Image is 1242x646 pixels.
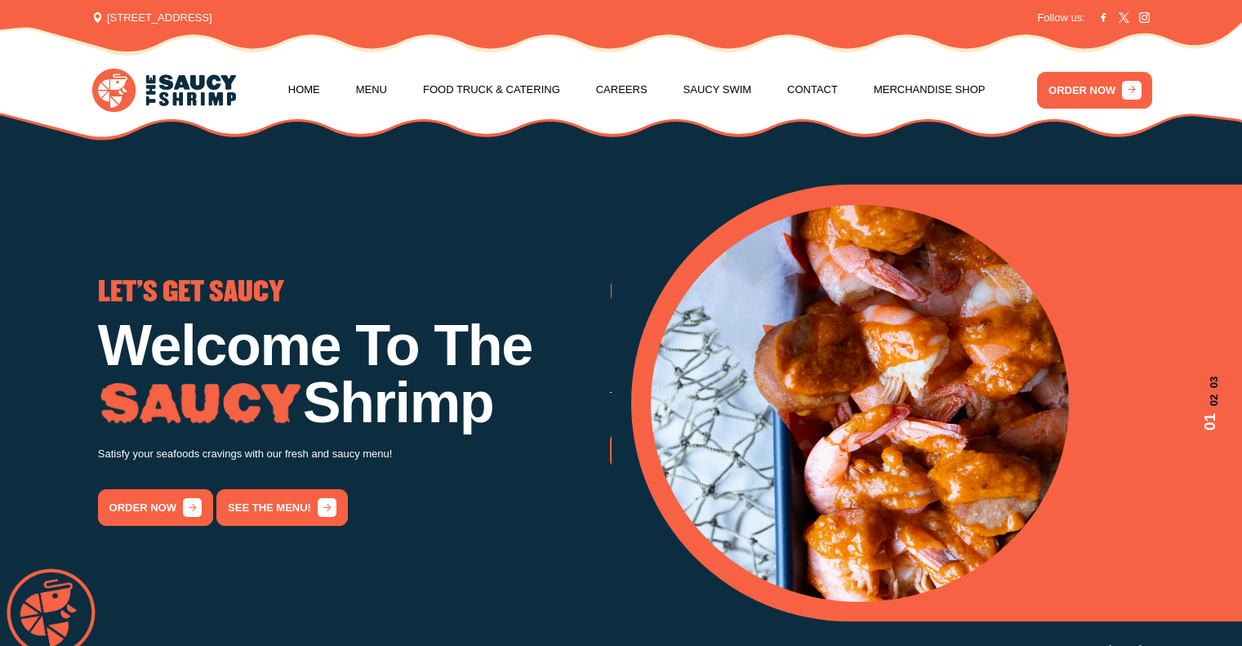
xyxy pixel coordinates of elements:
[356,59,387,121] a: Menu
[651,205,1222,603] div: 1 / 3
[596,59,648,121] a: Careers
[98,383,303,425] img: Image
[1037,10,1085,26] span: Follow us:
[610,432,725,469] a: order now
[1199,394,1222,406] span: 02
[98,489,213,526] a: order now
[92,10,211,26] span: [STREET_ADDRESS]
[610,280,1122,469] div: 2 / 3
[1037,72,1152,109] a: ORDER NOW
[98,280,284,306] span: LET'S GET SAUCY
[423,59,560,121] a: Food Truck & Catering
[874,59,986,121] a: Merchandise Shop
[1199,413,1222,430] span: 01
[610,317,1122,374] h1: Low Country Boil
[98,280,610,526] div: 1 / 3
[610,280,906,306] span: GO THE WHOLE NINE YARDS
[683,59,752,121] a: Saucy Swim
[98,445,610,464] p: Satisfy your seafoods cravings with our fresh and saucy menu!
[787,59,838,121] a: Contact
[288,59,320,121] a: Home
[1199,376,1222,388] span: 03
[92,69,236,112] img: logo
[610,387,1122,406] p: Try our famous Whole Nine Yards sauce! The recipe is our secret!
[98,317,610,432] h1: Welcome To The Shrimp
[651,205,1069,603] img: Banner Image
[216,489,348,526] a: See the menu!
